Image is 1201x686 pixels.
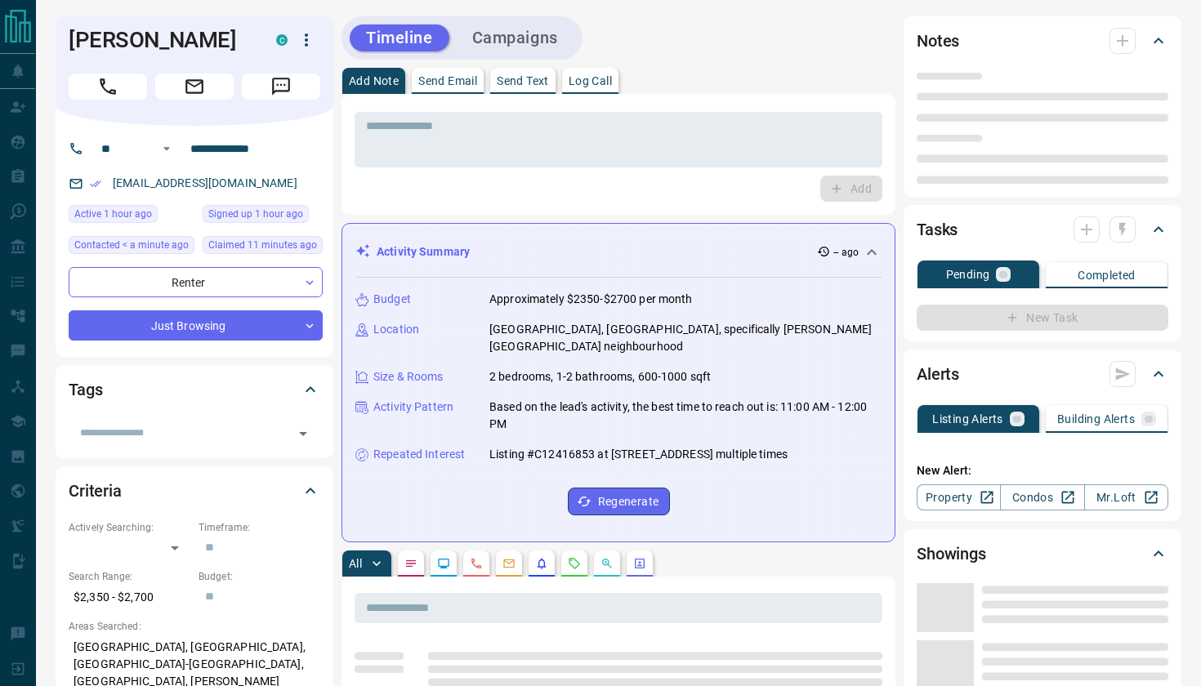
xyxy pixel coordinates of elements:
[568,557,581,570] svg: Requests
[69,27,252,53] h1: [PERSON_NAME]
[569,75,612,87] p: Log Call
[568,488,670,515] button: Regenerate
[489,291,693,308] p: Approximately $2350-$2700 per month
[157,139,176,158] button: Open
[1078,269,1136,281] p: Completed
[489,368,711,385] p: 2 bedrooms, 1-2 bathrooms, 600-1000 sqft
[69,73,147,100] span: Call
[917,354,1168,394] div: Alerts
[373,321,419,338] p: Location
[917,534,1168,573] div: Showings
[199,520,320,535] p: Timeframe:
[69,236,194,259] div: Wed Oct 15 2025
[69,619,320,634] p: Areas Searched:
[437,557,450,570] svg: Lead Browsing Activity
[69,520,190,535] p: Actively Searching:
[600,557,614,570] svg: Opportunities
[833,245,859,260] p: -- ago
[199,569,320,584] p: Budget:
[489,399,882,433] p: Based on the lead's activity, the best time to reach out is: 11:00 AM - 12:00 PM
[292,422,315,445] button: Open
[69,569,190,584] p: Search Range:
[502,557,516,570] svg: Emails
[932,413,1003,425] p: Listing Alerts
[355,237,882,267] div: Activity Summary-- ago
[1000,484,1084,510] a: Condos
[633,557,646,570] svg: Agent Actions
[90,178,101,189] svg: Email Verified
[155,73,234,100] span: Email
[69,310,323,341] div: Just Browsing
[377,243,470,261] p: Activity Summary
[69,370,320,409] div: Tags
[470,557,483,570] svg: Calls
[69,376,102,403] h2: Tags
[489,446,788,463] p: Listing #C12416853 at [STREET_ADDRESS] multiple times
[349,75,399,87] p: Add Note
[350,24,449,51] button: Timeline
[242,73,320,100] span: Message
[917,462,1168,479] p: New Alert:
[489,321,882,355] p: [GEOGRAPHIC_DATA], [GEOGRAPHIC_DATA], specifically [PERSON_NAME][GEOGRAPHIC_DATA] neighbourhood
[1084,484,1168,510] a: Mr.Loft
[349,558,362,569] p: All
[373,291,411,308] p: Budget
[917,210,1168,249] div: Tasks
[456,24,574,51] button: Campaigns
[917,21,1168,60] div: Notes
[1057,413,1135,425] p: Building Alerts
[373,368,444,385] p: Size & Rooms
[74,206,152,222] span: Active 1 hour ago
[917,541,986,567] h2: Showings
[69,267,323,297] div: Renter
[917,28,959,54] h2: Notes
[373,399,453,416] p: Activity Pattern
[69,205,194,228] div: Wed Oct 15 2025
[203,205,323,228] div: Wed Oct 15 2025
[373,446,465,463] p: Repeated Interest
[418,75,477,87] p: Send Email
[203,236,323,259] div: Wed Oct 15 2025
[113,176,297,189] a: [EMAIL_ADDRESS][DOMAIN_NAME]
[404,557,417,570] svg: Notes
[535,557,548,570] svg: Listing Alerts
[917,216,958,243] h2: Tasks
[69,478,122,504] h2: Criteria
[208,237,317,253] span: Claimed 11 minutes ago
[74,237,189,253] span: Contacted < a minute ago
[497,75,549,87] p: Send Text
[276,34,288,46] div: condos.ca
[208,206,303,222] span: Signed up 1 hour ago
[69,584,190,611] p: $2,350 - $2,700
[917,484,1001,510] a: Property
[917,361,959,387] h2: Alerts
[946,269,990,280] p: Pending
[69,471,320,510] div: Criteria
